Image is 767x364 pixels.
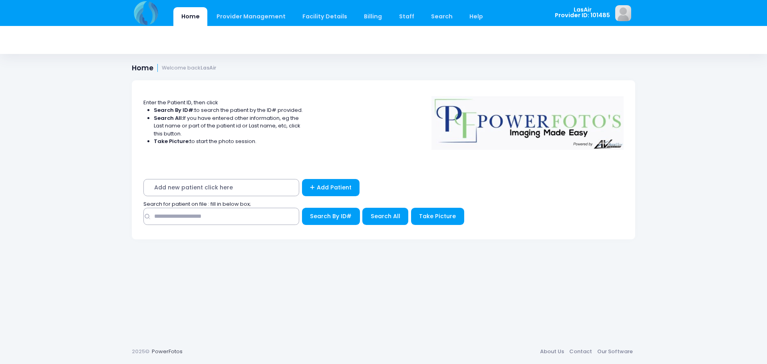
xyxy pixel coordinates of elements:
a: Home [173,7,207,26]
a: Billing [356,7,390,26]
li: to start the photo session. [154,137,303,145]
strong: Search By ID#: [154,106,195,114]
a: Provider Management [209,7,293,26]
img: image [615,5,631,21]
strong: LasAir [201,64,217,71]
a: Staff [391,7,422,26]
a: Our Software [594,344,635,359]
span: Add new patient click here [143,179,299,196]
img: Logo [428,91,628,150]
a: PowerFotos [152,348,183,355]
span: Search for patient on file : fill in below box; [143,200,251,208]
a: Search [423,7,460,26]
strong: Search All: [154,114,183,122]
h1: Home [132,64,217,72]
li: If you have entered other information, eg the Last name or part of the patient id or Last name, e... [154,114,303,138]
a: About Us [537,344,566,359]
li: to search the patient by the ID# provided. [154,106,303,114]
a: Help [462,7,491,26]
a: Contact [566,344,594,359]
a: Facility Details [295,7,355,26]
button: Take Picture [411,208,464,225]
strong: Take Picture: [154,137,190,145]
button: Search All [362,208,408,225]
a: Add Patient [302,179,360,196]
button: Search By ID# [302,208,360,225]
span: Take Picture [419,212,456,220]
span: Search By ID# [310,212,352,220]
span: Search All [371,212,400,220]
span: Enter the Patient ID, then click [143,99,218,106]
span: LasAir Provider ID: 101485 [555,7,610,18]
span: 2025© [132,348,149,355]
small: Welcome back [162,65,217,71]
